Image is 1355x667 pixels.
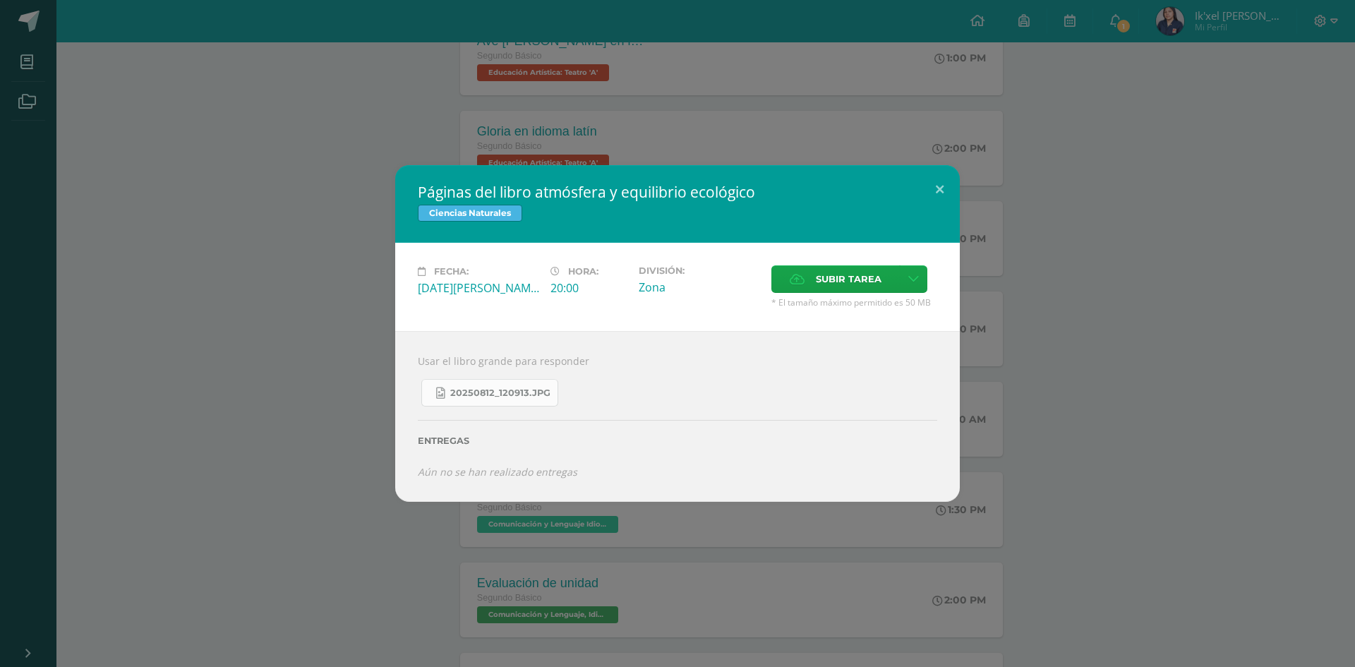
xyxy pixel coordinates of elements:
[418,435,937,446] label: Entregas
[418,465,577,479] i: Aún no se han realizado entregas
[418,182,937,202] h2: Páginas del libro atmósfera y equilibrio ecológico
[639,280,760,295] div: Zona
[920,165,960,213] button: Close (Esc)
[771,296,937,308] span: * El tamaño máximo permitido es 50 MB
[395,331,960,501] div: Usar el libro grande para responder
[450,387,550,399] span: 20250812_120913.jpg
[418,205,522,222] span: Ciencias Naturales
[550,280,627,296] div: 20:00
[568,266,598,277] span: Hora:
[421,379,558,407] a: 20250812_120913.jpg
[418,280,539,296] div: [DATE][PERSON_NAME]
[434,266,469,277] span: Fecha:
[639,265,760,276] label: División:
[816,266,881,292] span: Subir tarea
